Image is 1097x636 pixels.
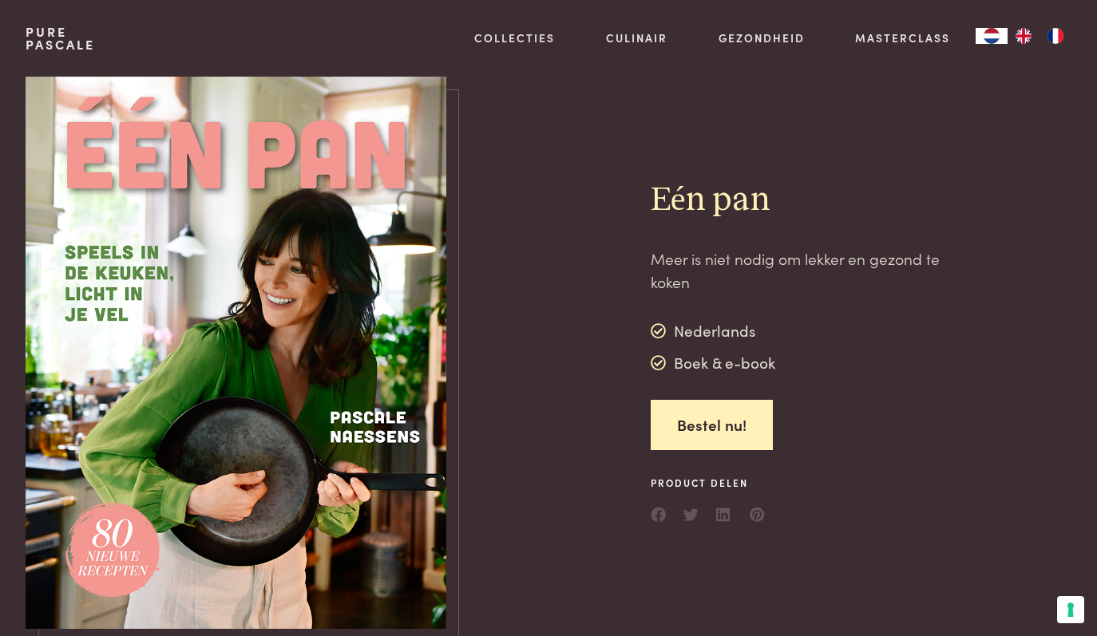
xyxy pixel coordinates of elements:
[976,28,1071,44] aside: Language selected: Nederlands
[976,28,1008,44] div: Language
[1057,596,1084,623] button: Uw voorkeuren voor toestemming voor trackingtechnologieën
[651,351,776,375] div: Boek & e-book
[651,400,773,450] a: Bestel nu!
[976,28,1008,44] a: NL
[26,26,95,51] a: PurePascale
[1040,28,1071,44] a: FR
[1008,28,1040,44] a: EN
[606,30,667,46] a: Culinair
[651,476,766,490] span: Product delen
[855,30,950,46] a: Masterclass
[651,180,983,222] h2: Eén pan
[474,30,555,46] a: Collecties
[1008,28,1071,44] ul: Language list
[719,30,805,46] a: Gezondheid
[26,77,446,629] img: https://admin.purepascale.com/wp-content/uploads/2025/07/een-pan-voorbeeldcover.png
[651,247,983,293] p: Meer is niet nodig om lekker en gezond te koken
[651,319,776,343] div: Nederlands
